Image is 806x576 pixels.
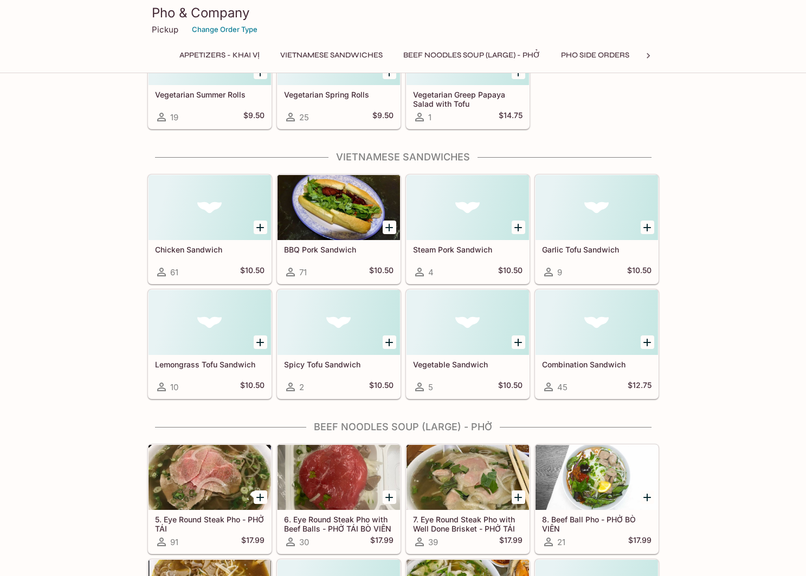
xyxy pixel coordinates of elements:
[535,444,659,554] a: 8. Beef Ball Pho - PHỞ BÒ VIÊN21$17.99
[413,515,523,533] h5: 7. Eye Round Steak Pho with Well Done Brisket - PHỞ TÁI CHÍN
[170,112,178,122] span: 19
[277,444,401,554] a: 6. Eye Round Steak Pho with Beef Balls - PHỞ TÁI BÒ VIÊN30$17.99
[407,175,529,240] div: Steam Pork Sandwich
[406,289,530,399] a: Vegetable Sandwich5$10.50
[240,380,265,393] h5: $10.50
[372,111,394,124] h5: $9.50
[254,490,267,504] button: Add 5. Eye Round Steak Pho - PHỞ TÁI
[370,535,394,548] h5: $17.99
[152,24,178,35] p: Pickup
[536,445,658,510] div: 8. Beef Ball Pho - PHỞ BÒ VIÊN
[284,245,394,254] h5: BBQ Pork Sandwich
[278,290,400,355] div: Spicy Tofu Sandwich
[170,267,178,277] span: 61
[512,221,525,234] button: Add Steam Pork Sandwich
[284,90,394,99] h5: Vegetarian Spring Rolls
[512,490,525,504] button: Add 7. Eye Round Steak Pho with Well Done Brisket - PHỞ TÁI CHÍN
[155,515,265,533] h5: 5. Eye Round Steak Pho - PHỞ TÁI
[383,221,396,234] button: Add BBQ Pork Sandwich
[413,245,523,254] h5: Steam Pork Sandwich
[542,245,652,254] h5: Garlic Tofu Sandwich
[170,382,178,392] span: 10
[542,515,652,533] h5: 8. Beef Ball Pho - PHỞ BÒ VIÊN
[284,515,394,533] h5: 6. Eye Round Steak Pho with Beef Balls - PHỞ TÁI BÒ VIÊN
[254,335,267,349] button: Add Lemongrass Tofu Sandwich
[407,290,529,355] div: Vegetable Sandwich
[535,289,659,399] a: Combination Sandwich45$12.75
[155,360,265,369] h5: Lemongrass Tofu Sandwich
[536,290,658,355] div: Combination Sandwich
[406,20,530,129] a: Vegetarian Greep Papaya Salad with Tofu1$14.75
[542,360,652,369] h5: Combination Sandwich
[536,175,658,240] div: Garlic Tofu Sandwich
[149,290,271,355] div: Lemongrass Tofu Sandwich
[284,360,394,369] h5: Spicy Tofu Sandwich
[274,48,389,63] button: VIETNAMESE SANDWICHES
[149,175,271,240] div: Chicken Sandwich
[173,48,266,63] button: Appetizers - KHAI VỊ
[148,289,272,399] a: Lemongrass Tofu Sandwich10$10.50
[278,445,400,510] div: 6. Eye Round Steak Pho with Beef Balls - PHỞ TÁI BÒ VIÊN
[277,20,401,129] a: Vegetarian Spring Rolls25$9.50
[407,445,529,510] div: 7. Eye Round Steak Pho with Well Done Brisket - PHỞ TÁI CHÍN
[413,90,523,108] h5: Vegetarian Greep Papaya Salad with Tofu
[641,490,654,504] button: Add 8. Beef Ball Pho - PHỞ BÒ VIÊN
[299,112,309,122] span: 25
[277,289,401,399] a: Spicy Tofu Sandwich2$10.50
[406,444,530,554] a: 7. Eye Round Steak Pho with Well Done Brisket - PHỞ TÁI CHÍN39$17.99
[278,175,400,240] div: BBQ Pork Sandwich
[147,151,659,163] h4: VIETNAMESE SANDWICHES
[148,174,272,284] a: Chicken Sandwich61$10.50
[152,4,655,21] h3: Pho & Company
[641,335,654,349] button: Add Combination Sandwich
[627,266,652,279] h5: $10.50
[557,267,562,277] span: 9
[557,537,565,547] span: 21
[498,266,523,279] h5: $10.50
[148,20,272,129] a: Vegetarian Summer Rolls19$9.50
[428,267,434,277] span: 4
[406,174,530,284] a: Steam Pork Sandwich4$10.50
[299,267,307,277] span: 71
[277,174,401,284] a: BBQ Pork Sandwich71$10.50
[512,335,525,349] button: Add Vegetable Sandwich
[155,245,265,254] h5: Chicken Sandwich
[555,48,635,63] button: PHO SIDE ORDERS
[299,537,309,547] span: 30
[499,111,523,124] h5: $14.75
[170,537,178,547] span: 91
[428,382,433,392] span: 5
[641,221,654,234] button: Add Garlic Tofu Sandwich
[628,380,652,393] h5: $12.75
[369,380,394,393] h5: $10.50
[369,266,394,279] h5: $10.50
[241,535,265,548] h5: $17.99
[148,444,272,554] a: 5. Eye Round Steak Pho - PHỞ TÁI91$17.99
[383,490,396,504] button: Add 6. Eye Round Steak Pho with Beef Balls - PHỞ TÁI BÒ VIÊN
[240,266,265,279] h5: $10.50
[299,382,304,392] span: 2
[428,537,438,547] span: 39
[628,535,652,548] h5: $17.99
[243,111,265,124] h5: $9.50
[254,221,267,234] button: Add Chicken Sandwich
[187,21,262,38] button: Change Order Type
[397,48,546,63] button: BEEF NOODLES SOUP (LARGE) - PHỞ
[413,360,523,369] h5: Vegetable Sandwich
[149,445,271,510] div: 5. Eye Round Steak Pho - PHỞ TÁI
[498,380,523,393] h5: $10.50
[147,421,659,433] h4: BEEF NOODLES SOUP (LARGE) - PHỞ
[535,174,659,284] a: Garlic Tofu Sandwich9$10.50
[383,335,396,349] button: Add Spicy Tofu Sandwich
[155,90,265,99] h5: Vegetarian Summer Rolls
[499,535,523,548] h5: $17.99
[428,112,431,122] span: 1
[557,382,568,392] span: 45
